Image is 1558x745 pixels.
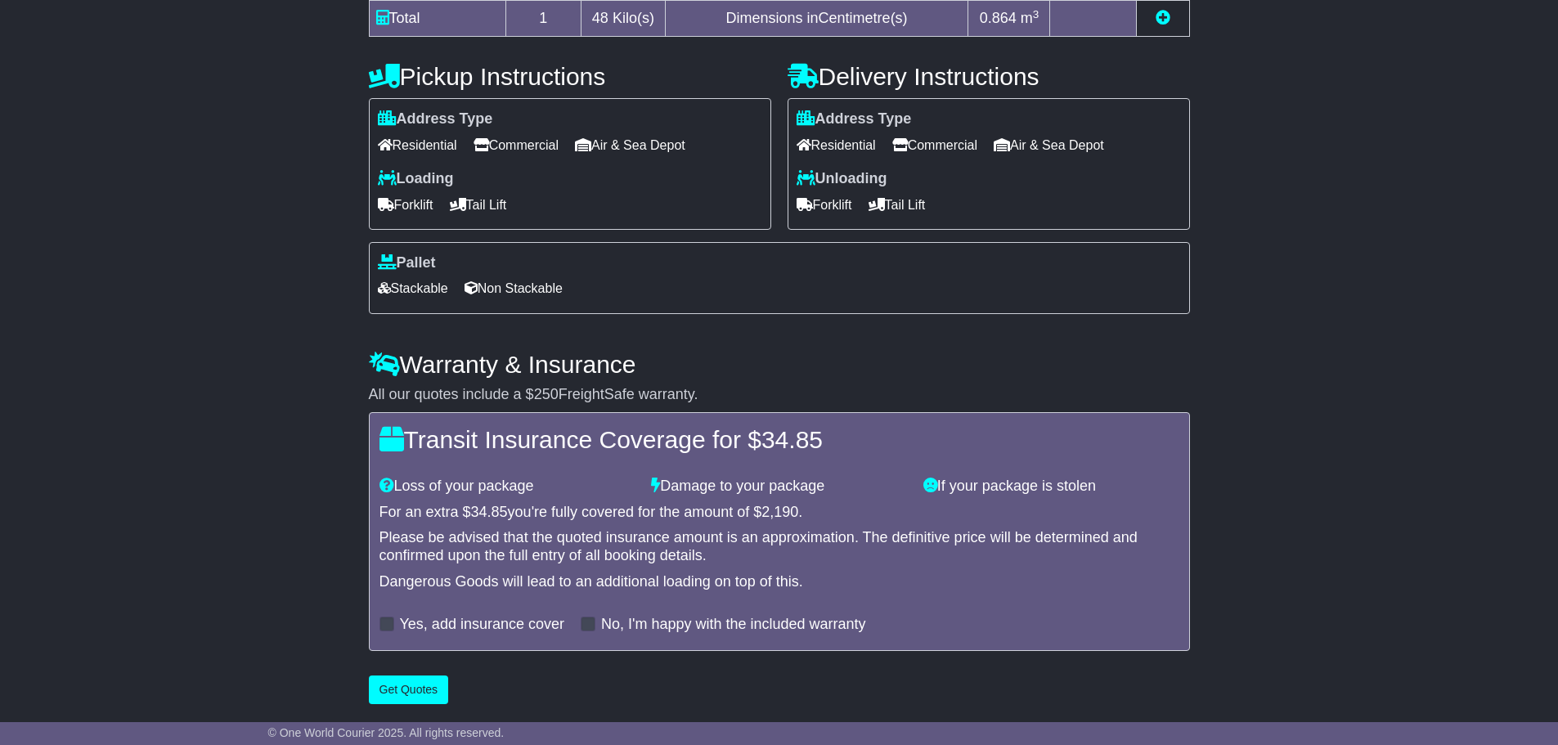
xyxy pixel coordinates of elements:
div: For an extra $ you're fully covered for the amount of $ . [379,504,1179,522]
div: Damage to your package [643,478,915,496]
span: Forklift [797,192,852,218]
td: 1 [505,1,581,37]
span: m [1021,10,1039,26]
span: Commercial [892,132,977,158]
h4: Delivery Instructions [788,63,1190,90]
div: If your package is stolen [915,478,1188,496]
span: Residential [797,132,876,158]
label: Address Type [797,110,912,128]
h4: Warranty & Insurance [369,351,1190,378]
label: Unloading [797,170,887,188]
span: 2,190 [761,504,798,520]
span: 34.85 [761,426,823,453]
span: © One World Courier 2025. All rights reserved. [268,726,505,739]
sup: 3 [1033,8,1039,20]
label: Address Type [378,110,493,128]
span: Commercial [474,132,559,158]
label: Pallet [378,254,436,272]
span: 250 [534,386,559,402]
span: Non Stackable [465,276,563,301]
span: Air & Sea Depot [994,132,1104,158]
span: Tail Lift [450,192,507,218]
label: Loading [378,170,454,188]
span: Forklift [378,192,433,218]
label: Yes, add insurance cover [400,616,564,634]
span: Air & Sea Depot [575,132,685,158]
button: Get Quotes [369,675,449,704]
span: 48 [592,10,608,26]
label: No, I'm happy with the included warranty [601,616,866,634]
td: Kilo(s) [581,1,666,37]
div: All our quotes include a $ FreightSafe warranty. [369,386,1190,404]
span: Residential [378,132,457,158]
div: Please be advised that the quoted insurance amount is an approximation. The definitive price will... [379,529,1179,564]
div: Dangerous Goods will lead to an additional loading on top of this. [379,573,1179,591]
h4: Transit Insurance Coverage for $ [379,426,1179,453]
span: Stackable [378,276,448,301]
span: 34.85 [471,504,508,520]
span: 0.864 [980,10,1017,26]
a: Add new item [1156,10,1170,26]
td: Total [369,1,505,37]
h4: Pickup Instructions [369,63,771,90]
td: Dimensions in Centimetre(s) [665,1,968,37]
div: Loss of your package [371,478,644,496]
span: Tail Lift [869,192,926,218]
